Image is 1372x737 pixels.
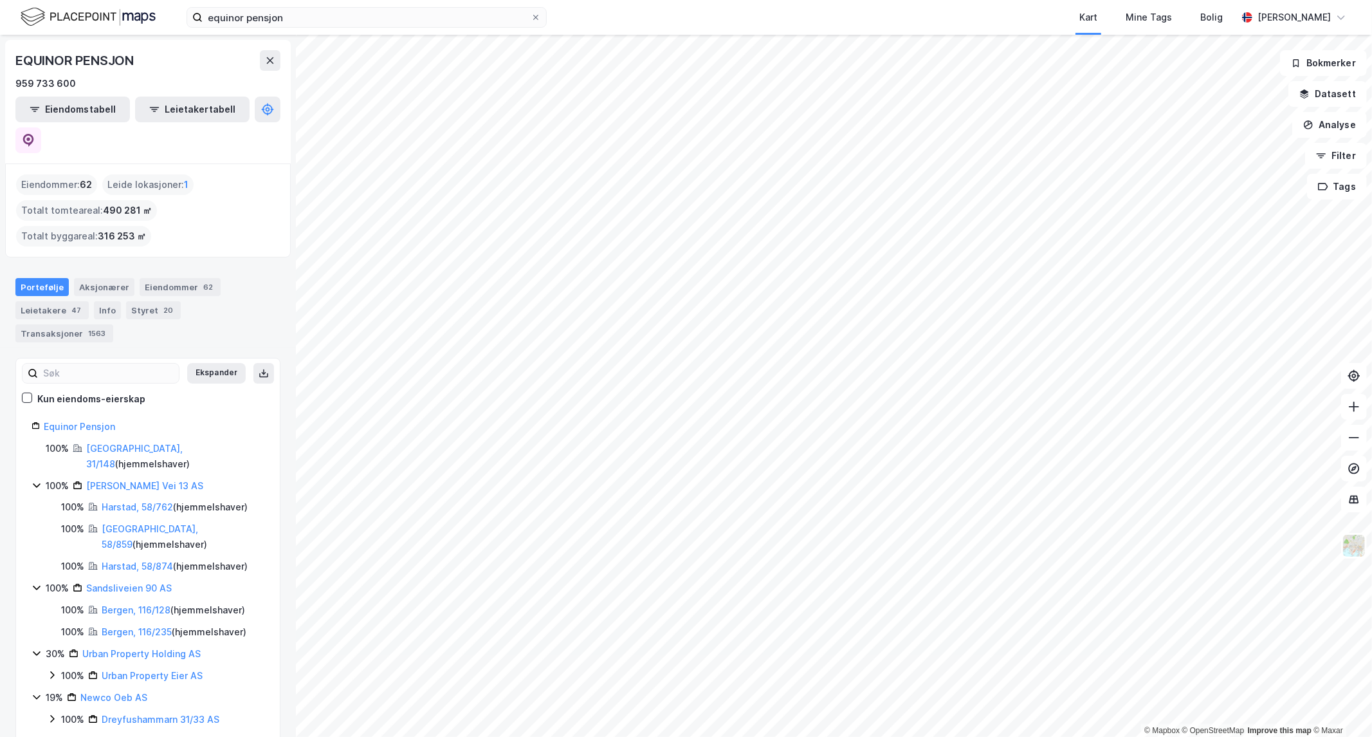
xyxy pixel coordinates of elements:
div: 100% [61,521,84,537]
button: Filter [1305,143,1367,169]
div: Totalt tomteareal : [16,200,157,221]
div: Kontrollprogram for chat [1308,675,1372,737]
a: [GEOGRAPHIC_DATA], 58/859 [102,523,198,550]
span: 316 253 ㎡ [98,229,146,244]
div: ( hjemmelshaver ) [86,441,264,472]
div: 100% [46,441,69,456]
a: Harstad, 58/874 [102,561,173,572]
input: Søk på adresse, matrikkel, gårdeiere, leietakere eller personer [203,8,531,27]
a: [PERSON_NAME] Vei 13 AS [86,480,203,491]
a: Urban Property Holding AS [82,648,201,659]
div: 30% [46,646,65,662]
a: Bergen, 116/128 [102,604,170,615]
div: Leide lokasjoner : [102,174,194,195]
div: 100% [46,581,69,596]
div: [PERSON_NAME] [1258,10,1331,25]
div: 100% [61,602,84,618]
button: Leietakertabell [135,97,250,122]
button: Tags [1307,174,1367,200]
button: Analyse [1292,112,1367,138]
span: 62 [80,177,92,192]
div: Kart [1079,10,1097,25]
div: 959 733 600 [15,76,76,91]
a: Mapbox [1144,726,1180,735]
div: Transaksjoner [15,324,113,342]
div: EQUINOR PENSJON [15,50,136,71]
div: 47 [69,304,84,317]
div: 100% [61,559,84,574]
div: 19% [46,690,63,705]
div: 100% [61,668,84,684]
div: 62 [201,281,215,294]
a: [GEOGRAPHIC_DATA], 31/148 [86,443,183,469]
div: ( hjemmelshaver ) [102,624,246,640]
div: Bolig [1200,10,1223,25]
button: Datasett [1288,81,1367,107]
button: Eiendomstabell [15,97,130,122]
div: 20 [161,304,176,317]
a: Bergen, 116/235 [102,626,172,637]
div: 100% [61,712,84,727]
div: Leietakere [15,301,89,319]
div: Aksjonærer [74,278,134,296]
span: 1 [184,177,188,192]
iframe: Chat Widget [1308,675,1372,737]
a: OpenStreetMap [1182,726,1245,735]
a: Sandsliveien 90 AS [86,583,172,593]
div: ( hjemmelshaver ) [102,559,248,574]
div: ( hjemmelshaver ) [102,499,248,515]
div: 100% [61,624,84,640]
div: Info [94,301,121,319]
div: Kun eiendoms-eierskap [37,391,145,407]
div: Styret [126,301,181,319]
div: ( hjemmelshaver ) [102,602,245,618]
div: 100% [61,499,84,515]
button: Bokmerker [1280,50,1367,76]
span: 490 281 ㎡ [103,203,152,218]
div: Mine Tags [1126,10,1172,25]
button: Ekspander [187,363,246,384]
a: Improve this map [1248,726,1312,735]
a: Newco Oeb AS [80,692,147,703]
img: logo.f888ab2527a4732fd821a326f86c7f29.svg [21,6,156,28]
div: 100% [46,478,69,494]
a: Equinor Pensjon [44,421,115,432]
img: Z [1342,534,1366,558]
a: Dreyfushammarn 31/33 AS [102,714,219,725]
a: Urban Property Eier AS [102,670,203,681]
div: ( hjemmelshaver ) [102,521,264,552]
a: Harstad, 58/762 [102,501,173,512]
input: Søk [38,364,179,383]
div: Portefølje [15,278,69,296]
div: Eiendommer [140,278,221,296]
div: 1563 [86,327,108,340]
div: Eiendommer : [16,174,97,195]
div: Totalt byggareal : [16,226,151,247]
